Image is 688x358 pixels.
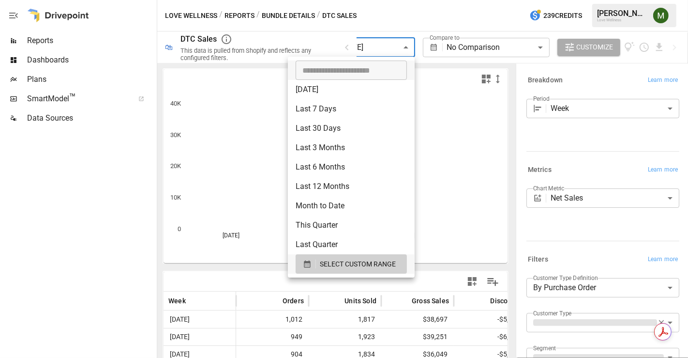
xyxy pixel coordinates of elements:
span: SELECT CUSTOM RANGE [320,258,396,270]
li: [DATE] [288,80,415,99]
li: Last 6 Months [288,157,415,177]
li: Last Quarter [288,235,415,254]
li: Last 30 Days [288,119,415,138]
li: Last 12 Months [288,177,415,196]
button: SELECT CUSTOM RANGE [296,254,407,274]
li: This Quarter [288,216,415,235]
li: Last 7 Days [288,99,415,119]
li: Last 3 Months [288,138,415,157]
li: Month to Date [288,196,415,216]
